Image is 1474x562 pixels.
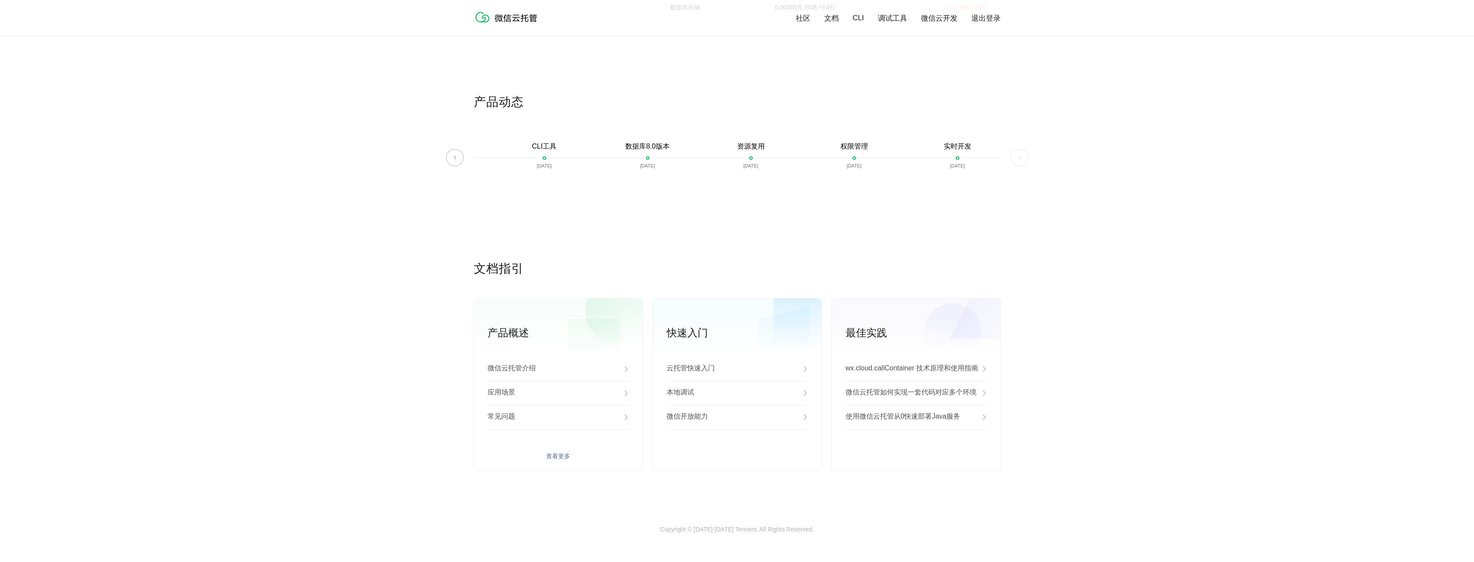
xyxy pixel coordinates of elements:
[488,326,643,340] p: 产品概述
[846,364,979,374] p: wx.cloud.callContainer 技术原理和使用指南
[853,14,864,22] a: CLI
[944,142,971,151] p: 实时开发
[667,381,808,405] a: 本地调试
[537,163,552,168] p: [DATE]
[971,13,1001,23] a: 退出登录
[667,364,715,374] p: 云托管快速入门
[625,142,669,151] p: 数据库8.0版本
[474,9,543,26] img: 微信云托管
[846,357,987,381] a: wx.cloud.callContainer 技术原理和使用指南
[737,142,765,151] p: 资源复用
[878,13,907,23] a: 调试工具
[640,163,655,168] p: [DATE]
[488,364,536,374] p: 微信云托管介绍
[824,13,839,23] a: 文档
[488,405,629,429] a: 常见问题
[667,357,808,381] a: 云托管快速入门
[667,412,708,422] p: 微信开放能力
[488,388,515,398] p: 应用场景
[474,94,1001,111] p: 产品动态
[660,526,814,534] p: Copyright © [DATE]-[DATE] Tencent. All Rights Reserved.
[846,453,987,460] a: 查看更多
[950,163,965,168] p: [DATE]
[667,388,694,398] p: 本地调试
[841,142,868,151] p: 权限管理
[743,163,758,168] p: [DATE]
[846,381,987,405] a: 微信云托管如何实现一套代码对应多个环境
[488,412,515,422] p: 常见问题
[846,326,1001,340] p: 最佳实践
[796,13,810,23] a: 社区
[474,261,1001,278] p: 文档指引
[847,163,862,168] p: [DATE]
[532,142,556,151] p: CLI工具
[846,412,961,422] p: 使用微信云托管从0快速部署Java服务
[846,405,987,429] a: 使用微信云托管从0快速部署Java服务
[921,13,958,23] a: 微信云开发
[667,453,808,460] a: 查看更多
[667,326,822,340] p: 快速入门
[846,388,976,398] p: 微信云托管如何实现一套代码对应多个环境
[667,405,808,429] a: 微信开放能力
[474,20,543,27] a: 微信云托管
[488,357,629,381] a: 微信云托管介绍
[488,453,629,460] a: 查看更多
[488,381,629,405] a: 应用场景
